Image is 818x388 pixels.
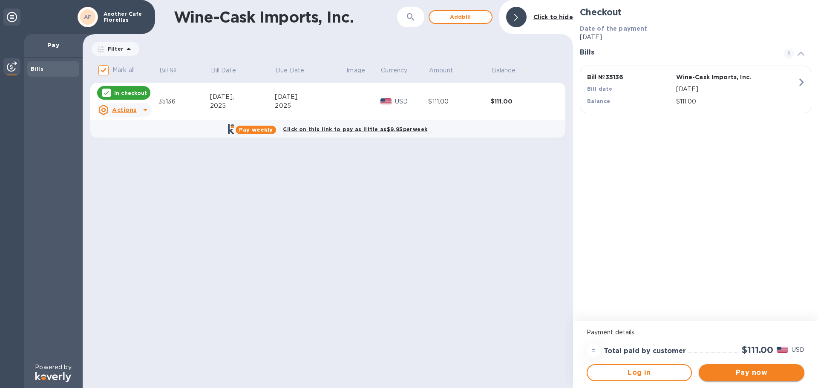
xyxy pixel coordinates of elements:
p: Bill № [159,66,177,75]
h1: Wine-Cask Imports, Inc. [174,8,374,26]
div: 35136 [158,97,210,106]
b: Balance [587,98,611,104]
b: AF [84,14,92,20]
p: Wine-Cask Imports, Inc. [676,73,762,81]
p: Bill № 35136 [587,73,673,81]
p: Mark all [112,66,135,75]
span: 1 [784,49,794,59]
p: Another Cafe Fiorellas [104,11,146,23]
p: Balance [492,66,516,75]
button: Addbill [429,10,493,24]
span: Due Date [276,66,315,75]
div: [DATE], [210,92,275,101]
b: Bills [31,66,43,72]
b: Bill date [587,86,613,92]
p: USD [395,97,428,106]
div: $111.00 [491,97,553,106]
button: Log in [587,364,692,381]
img: USD [380,98,392,104]
b: Click to hide [533,14,573,20]
p: In checkout [114,89,147,97]
b: Pay weekly [239,126,273,133]
div: 2025 [210,101,275,110]
span: Amount [429,66,464,75]
p: $111.00 [676,97,797,106]
span: Log in [594,368,685,378]
p: Bill Date [211,66,236,75]
button: Pay now [699,364,804,381]
div: $111.00 [428,97,491,106]
span: Bill № [159,66,188,75]
p: Filter [104,45,124,52]
p: Payment details [587,328,804,337]
span: Balance [492,66,527,75]
h3: Bills [580,49,774,57]
p: Powered by [35,363,71,372]
h3: Total paid by customer [604,347,686,355]
p: Amount [429,66,453,75]
p: Image [346,66,365,75]
h2: Checkout [580,7,811,17]
button: Bill №35136Wine-Cask Imports, Inc.Bill date[DATE]Balance$111.00 [580,66,811,113]
p: [DATE] [676,85,797,94]
h2: $111.00 [742,345,773,355]
div: = [587,344,600,357]
span: Add bill [436,12,485,22]
p: USD [792,345,804,354]
div: [DATE], [275,92,346,101]
p: [DATE] [580,33,811,42]
img: Logo [35,372,71,382]
span: Pay now [706,368,798,378]
span: Bill Date [211,66,247,75]
b: Date of the payment [580,25,648,32]
div: 2025 [275,101,346,110]
p: Pay [31,41,76,49]
p: Due Date [276,66,304,75]
img: USD [777,347,788,353]
u: Actions [112,106,136,113]
p: Currency [381,66,407,75]
b: Click on this link to pay as little as $9.95 per week [283,126,427,132]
